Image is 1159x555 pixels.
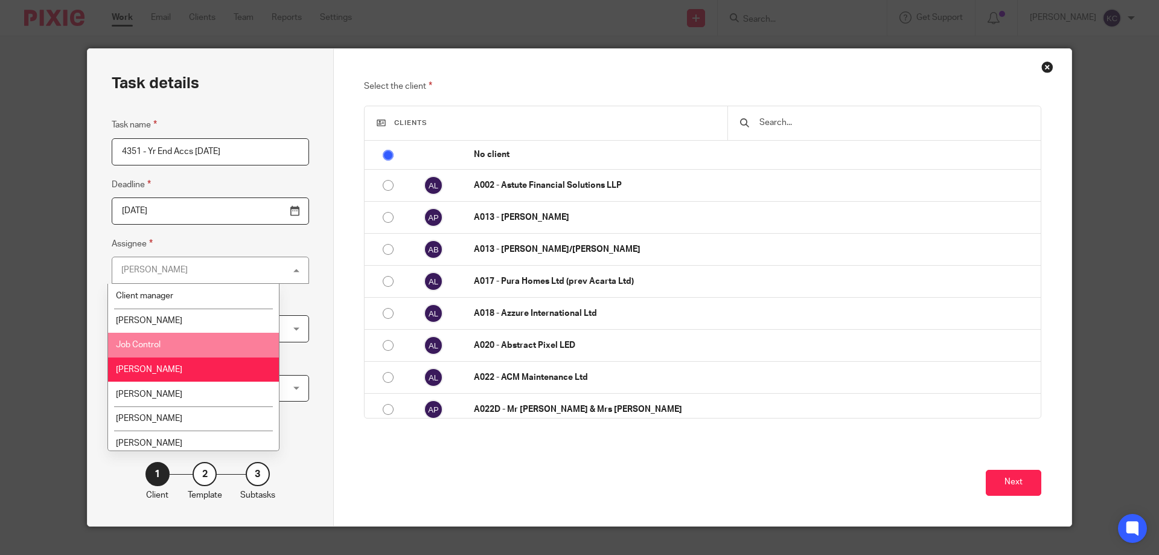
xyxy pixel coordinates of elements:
[112,178,151,191] label: Deadline
[116,365,182,374] span: [PERSON_NAME]
[424,400,443,419] img: svg%3E
[424,336,443,355] img: svg%3E
[112,118,157,132] label: Task name
[424,304,443,323] img: svg%3E
[424,208,443,227] img: svg%3E
[1041,61,1053,73] div: Close this dialog window
[474,179,1035,191] p: A002 - Astute Financial Solutions LLP
[112,138,309,165] input: Task name
[116,341,161,349] span: Job Control
[424,240,443,259] img: svg%3E
[394,120,427,126] span: Clients
[146,489,168,501] p: Client
[116,414,182,423] span: [PERSON_NAME]
[474,149,1035,161] p: No client
[424,176,443,195] img: svg%3E
[116,390,182,399] span: [PERSON_NAME]
[145,462,170,486] div: 1
[240,489,275,501] p: Subtasks
[474,307,1035,319] p: A018 - Azzure International Ltd
[246,462,270,486] div: 3
[474,339,1035,351] p: A020 - Abstract Pixel LED
[116,316,182,325] span: [PERSON_NAME]
[193,462,217,486] div: 2
[424,368,443,387] img: svg%3E
[364,79,1042,94] p: Select the client
[116,292,173,300] span: Client manager
[112,73,199,94] h2: Task details
[474,275,1035,287] p: A017 - Pura Homes Ltd (prev Acarta Ltd)
[474,371,1035,383] p: A022 - ACM Maintenance Ltd
[116,439,182,448] span: [PERSON_NAME]
[758,116,1029,129] input: Search...
[474,211,1035,223] p: A013 - [PERSON_NAME]
[112,237,153,251] label: Assignee
[986,470,1041,496] button: Next
[121,266,188,274] div: [PERSON_NAME]
[474,403,1035,415] p: A022D - Mr [PERSON_NAME] & Mrs [PERSON_NAME]
[112,197,309,225] input: Pick a date
[188,489,222,501] p: Template
[474,243,1035,255] p: A013 - [PERSON_NAME]/[PERSON_NAME]
[424,272,443,291] img: svg%3E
